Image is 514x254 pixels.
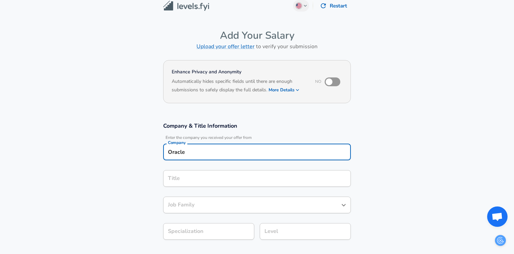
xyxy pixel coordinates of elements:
h4: Enhance Privacy and Anonymity [172,69,306,75]
span: Enter the company you received your offer from [163,135,351,140]
button: Open [339,200,348,210]
input: L3 [263,226,348,237]
h6: Automatically hides specific fields until there are enough submissions to safely display the full... [172,78,306,95]
input: Google [166,147,348,157]
img: English (US) [296,3,302,8]
span: No [315,79,321,84]
h4: Add Your Salary [163,29,351,42]
input: Software Engineer [166,200,338,210]
label: Company [168,141,186,145]
h6: to verify your submission [163,42,351,51]
img: Levels.fyi [163,1,209,11]
input: Specialization [163,223,254,240]
a: Upload your offer letter [196,43,255,50]
h3: Company & Title Information [163,122,351,130]
button: More Details [269,85,300,95]
div: Open chat [487,206,508,227]
input: Software Engineer [166,173,348,184]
